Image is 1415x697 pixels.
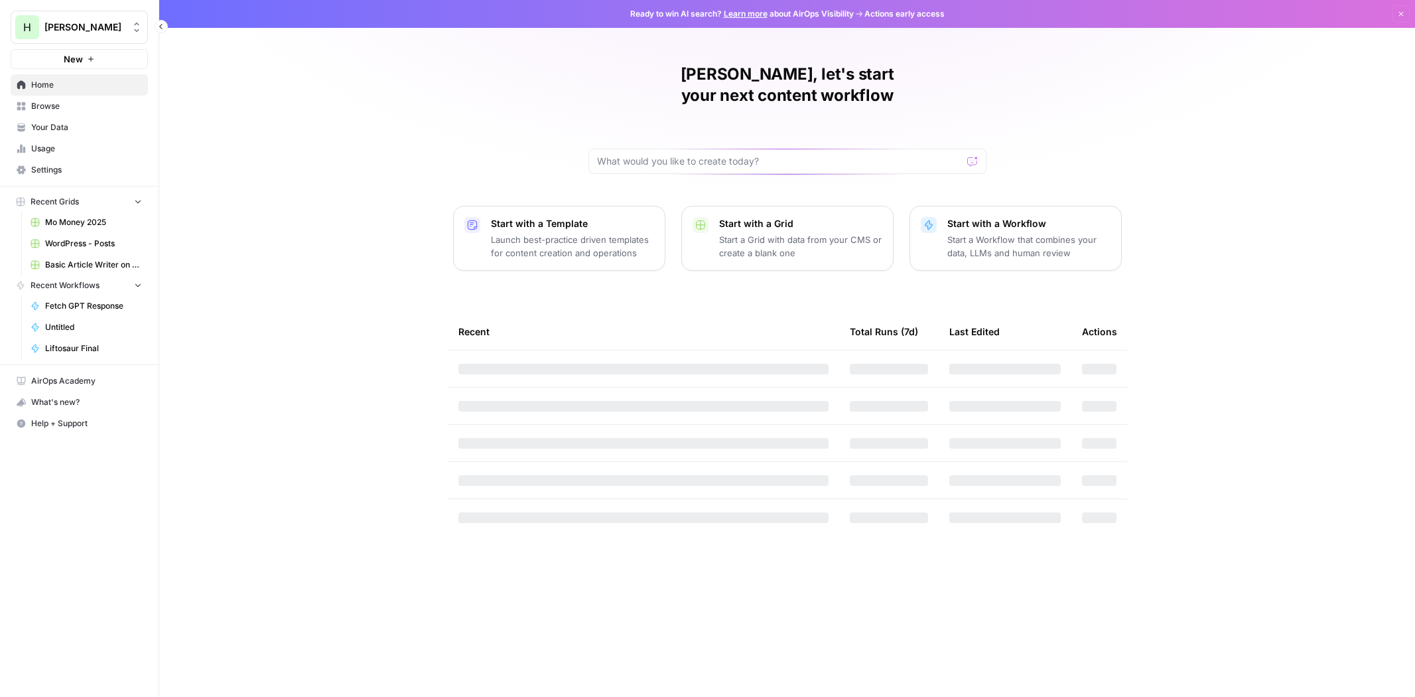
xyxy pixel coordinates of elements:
[719,233,882,260] p: Start a Grid with data from your CMS or create a blank one
[25,212,148,233] a: Mo Money 2025
[11,138,148,159] a: Usage
[23,19,31,35] span: H
[947,217,1111,230] p: Start with a Workflow
[458,313,829,350] div: Recent
[453,206,665,271] button: Start with a TemplateLaunch best-practice driven templates for content creation and operations
[25,295,148,317] a: Fetch GPT Response
[724,9,768,19] a: Learn more
[11,74,148,96] a: Home
[31,375,142,387] span: AirOps Academy
[45,259,142,271] span: Basic Article Writer on URL [DATE] Grid
[11,117,148,138] a: Your Data
[910,206,1122,271] button: Start with a WorkflowStart a Workflow that combines your data, LLMs and human review
[25,254,148,275] a: Basic Article Writer on URL [DATE] Grid
[11,370,148,392] a: AirOps Academy
[630,8,854,20] span: Ready to win AI search? about AirOps Visibility
[719,217,882,230] p: Start with a Grid
[31,121,142,133] span: Your Data
[25,338,148,359] a: Liftosaur Final
[31,100,142,112] span: Browse
[31,196,79,208] span: Recent Grids
[11,392,148,413] button: What's new?
[11,413,148,434] button: Help + Support
[44,21,125,34] span: [PERSON_NAME]
[11,96,148,117] a: Browse
[11,11,148,44] button: Workspace: Hasbrook
[45,343,142,354] span: Liftosaur Final
[1082,313,1117,350] div: Actions
[949,313,1000,350] div: Last Edited
[491,233,654,260] p: Launch best-practice driven templates for content creation and operations
[11,49,148,69] button: New
[588,64,986,106] h1: [PERSON_NAME], let's start your next content workflow
[31,418,142,429] span: Help + Support
[31,279,100,291] span: Recent Workflows
[864,8,945,20] span: Actions early access
[11,159,148,181] a: Settings
[45,238,142,250] span: WordPress - Posts
[11,275,148,295] button: Recent Workflows
[45,300,142,312] span: Fetch GPT Response
[25,317,148,338] a: Untitled
[45,216,142,228] span: Mo Money 2025
[45,321,142,333] span: Untitled
[11,392,147,412] div: What's new?
[681,206,894,271] button: Start with a GridStart a Grid with data from your CMS or create a blank one
[850,313,918,350] div: Total Runs (7d)
[947,233,1111,260] p: Start a Workflow that combines your data, LLMs and human review
[31,79,142,91] span: Home
[11,192,148,212] button: Recent Grids
[491,217,654,230] p: Start with a Template
[597,155,962,168] input: What would you like to create today?
[31,164,142,176] span: Settings
[64,52,83,66] span: New
[31,143,142,155] span: Usage
[25,233,148,254] a: WordPress - Posts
